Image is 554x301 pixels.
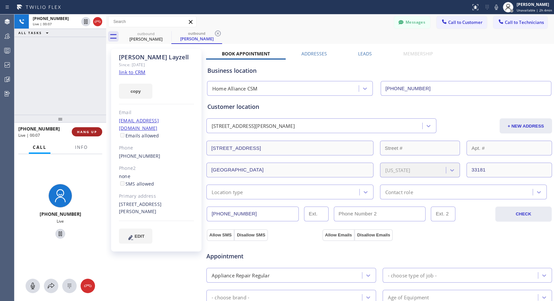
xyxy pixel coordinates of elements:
[207,102,551,111] div: Customer location
[467,141,552,155] input: Apt. #
[172,36,221,42] div: [PERSON_NAME]
[119,69,145,75] a: link to CRM
[517,8,552,12] span: Unavailable | 2h 4min
[26,279,40,293] button: Mute
[121,36,171,42] div: [PERSON_NAME]
[381,81,552,96] input: Phone Number
[119,53,194,61] div: [PERSON_NAME] Layzell
[517,2,552,7] div: [PERSON_NAME]
[119,132,159,139] label: Emails allowed
[108,16,196,27] input: Search
[206,163,373,177] input: City
[55,229,65,239] button: Hold Customer
[467,163,552,177] input: ZIP
[77,130,97,134] span: HANG UP
[212,122,295,130] div: [STREET_ADDRESS][PERSON_NAME]
[212,293,249,301] div: - choose brand -
[505,19,544,25] span: Call to Technicians
[119,165,194,172] div: Phone2
[33,22,52,26] span: Live | 00:07
[33,144,47,150] span: Call
[207,207,299,221] input: Phone Number
[29,141,50,154] button: Call
[135,234,144,239] span: EDIT
[119,61,194,69] div: Since: [DATE]
[120,181,124,186] input: SMS allowed
[493,16,547,29] button: Call to Technicians
[93,17,102,26] button: Hang up
[206,141,373,155] input: Address
[81,279,95,293] button: Hang up
[18,126,60,132] span: [PHONE_NUMBER]
[71,141,92,154] button: Info
[121,29,171,44] div: John Layzell
[206,252,321,261] span: Appointment
[207,66,551,75] div: Business location
[301,50,327,57] label: Addresses
[431,207,455,221] input: Ext. 2
[119,144,194,152] div: Phone
[72,127,102,136] button: HANG UP
[119,117,159,131] a: [EMAIL_ADDRESS][DOMAIN_NAME]
[495,207,552,222] button: CHECK
[121,31,171,36] div: outbound
[492,3,501,12] button: Mute
[394,16,430,29] button: Messages
[212,188,243,196] div: Location type
[119,173,194,188] div: none
[119,153,161,159] a: [PHONE_NUMBER]
[40,211,81,217] span: [PHONE_NUMBER]
[500,118,552,133] button: + NEW ADDRESS
[119,84,152,99] button: copy
[119,109,194,116] div: Email
[33,16,69,21] span: [PHONE_NUMBER]
[322,229,354,241] button: Allow Emails
[18,132,40,138] span: Live | 00:07
[334,207,426,221] input: Phone Number 2
[207,229,234,241] button: Allow SMS
[18,30,42,35] span: ALL TASKS
[304,207,329,221] input: Ext.
[222,50,270,57] label: Book Appointment
[212,271,270,279] div: Appliance Repair Regular
[388,293,429,301] div: Age of Equipment
[388,271,437,279] div: - choose type of job -
[172,31,221,36] div: outbound
[81,17,90,26] button: Hold Customer
[380,141,460,155] input: Street #
[14,29,55,37] button: ALL TASKS
[44,279,58,293] button: Open directory
[119,181,154,187] label: SMS allowed
[57,218,64,224] span: Live
[403,50,433,57] label: Membership
[234,229,268,241] button: Disallow SMS
[119,192,194,200] div: Primary address
[354,229,393,241] button: Disallow Emails
[172,29,221,43] div: John Layzell
[385,188,413,196] div: Contact role
[75,144,88,150] span: Info
[212,85,258,92] div: Home Alliance CSM
[448,19,483,25] span: Call to Customer
[437,16,487,29] button: Call to Customer
[358,50,372,57] label: Leads
[119,201,194,216] div: [STREET_ADDRESS][PERSON_NAME]
[120,133,124,137] input: Emails allowed
[62,279,77,293] button: Open dialpad
[119,229,152,244] button: EDIT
